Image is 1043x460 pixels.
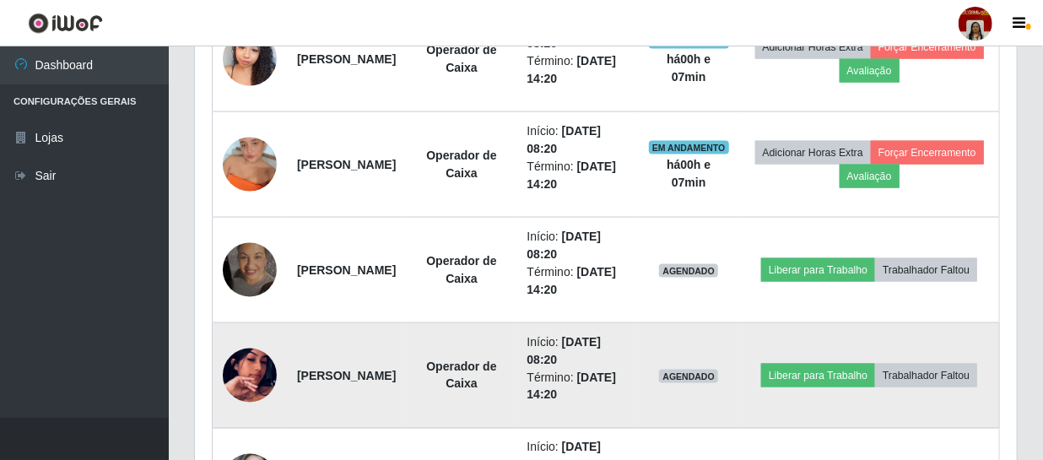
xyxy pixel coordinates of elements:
[840,59,900,83] button: Avaliação
[527,230,602,261] time: [DATE] 08:20
[426,254,496,285] strong: Operador de Caixa
[297,369,396,382] strong: [PERSON_NAME]
[527,263,629,299] li: Término:
[527,335,602,366] time: [DATE] 08:20
[297,52,396,66] strong: [PERSON_NAME]
[659,264,718,278] span: AGENDADO
[667,52,711,84] strong: há 00 h e 07 min
[223,116,277,213] img: 1752205502080.jpeg
[223,23,277,95] img: 1735257237444.jpeg
[755,141,871,165] button: Adicionar Horas Extra
[527,122,629,158] li: Início:
[667,158,711,189] strong: há 00 h e 07 min
[527,124,602,155] time: [DATE] 08:20
[871,35,984,59] button: Forçar Encerramento
[223,327,277,424] img: 1758229509214.jpeg
[527,52,629,88] li: Término:
[875,364,977,387] button: Trabalhador Faltou
[426,360,496,391] strong: Operador de Caixa
[426,149,496,180] strong: Operador de Caixa
[527,228,629,263] li: Início:
[297,263,396,277] strong: [PERSON_NAME]
[527,158,629,193] li: Término:
[527,333,629,369] li: Início:
[761,258,875,282] button: Liberar para Trabalho
[875,258,977,282] button: Trabalhador Faltou
[755,35,871,59] button: Adicionar Horas Extra
[871,141,984,165] button: Forçar Encerramento
[527,369,629,404] li: Término:
[659,370,718,383] span: AGENDADO
[28,13,103,34] img: CoreUI Logo
[297,158,396,171] strong: [PERSON_NAME]
[840,165,900,188] button: Avaliação
[223,222,277,318] img: 1757508553202.jpeg
[649,141,729,154] span: EM ANDAMENTO
[761,364,875,387] button: Liberar para Trabalho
